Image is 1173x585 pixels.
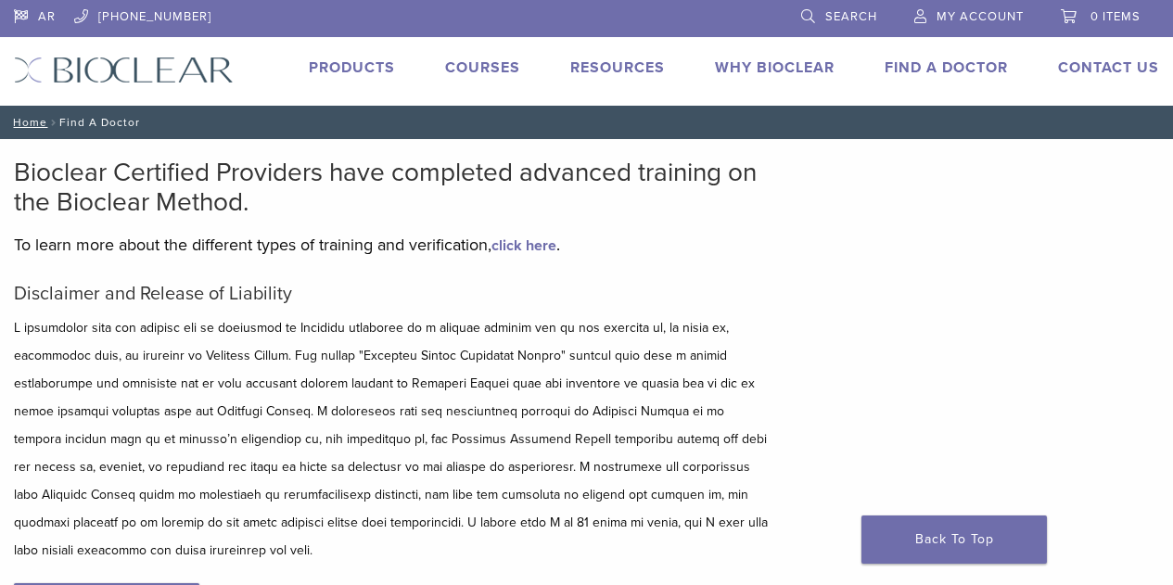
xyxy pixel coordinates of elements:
[445,58,520,77] a: Courses
[570,58,665,77] a: Resources
[861,515,1047,564] a: Back To Top
[825,9,877,24] span: Search
[14,57,234,83] img: Bioclear
[14,314,768,565] p: L ipsumdolor sita con adipisc eli se doeiusmod te Incididu utlaboree do m aliquae adminim ven qu ...
[14,231,768,259] p: To learn more about the different types of training and verification, .
[937,9,1024,24] span: My Account
[14,283,768,305] h5: Disclaimer and Release of Liability
[1090,9,1141,24] span: 0 items
[491,236,556,255] a: click here
[7,116,47,129] a: Home
[715,58,835,77] a: Why Bioclear
[14,158,768,217] h2: Bioclear Certified Providers have completed advanced training on the Bioclear Method.
[1058,58,1159,77] a: Contact Us
[309,58,395,77] a: Products
[885,58,1008,77] a: Find A Doctor
[47,118,59,127] span: /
